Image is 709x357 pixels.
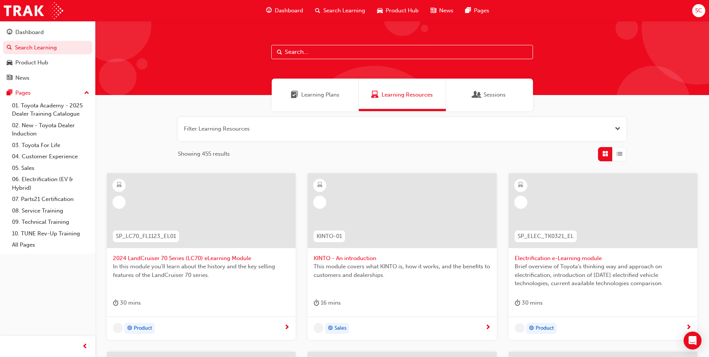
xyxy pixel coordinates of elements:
[484,91,506,99] span: Sessions
[602,150,608,158] span: Grid
[271,45,533,59] input: Search...
[9,228,92,239] a: 10. TUNE Rev-Up Training
[485,324,491,331] span: next-icon
[315,6,320,15] span: search-icon
[15,74,30,82] div: News
[9,205,92,217] a: 08. Service Training
[446,79,533,111] a: SessionsSessions
[9,140,92,151] a: 03. Toyota For Life
[515,298,543,308] div: 30 mins
[328,324,333,333] span: target-icon
[9,193,92,205] a: 07. Parts21 Certification
[515,298,520,308] span: duration-icon
[371,91,379,99] span: Learning Resources
[7,90,12,97] span: pages-icon
[371,3,425,18] a: car-iconProduct Hub
[3,71,92,85] a: News
[439,6,453,15] span: News
[515,254,691,263] span: Electrification e-Learning module
[473,91,481,99] span: Sessions
[113,262,290,279] span: In this module you'll learn about the history and the key selling features of the LandCruiser 70 ...
[431,6,436,15] span: news-icon
[3,86,92,100] button: Pages
[15,28,44,37] div: Dashboard
[15,58,48,67] div: Product Hub
[117,180,122,190] span: learningResourceType_ELEARNING-icon
[323,6,365,15] span: Search Learning
[308,173,496,340] a: KINTO-01KINTO - An introductionThis module covers what KINTO is, how it works, and the benefits t...
[4,2,63,19] img: Trak
[615,125,620,133] button: Open the filter
[518,232,574,241] span: SP_ELEC_TK0321_EL
[684,332,702,350] div: Open Intercom Messenger
[127,324,132,333] span: target-icon
[686,324,691,331] span: next-icon
[3,24,92,86] button: DashboardSearch LearningProduct HubNews
[9,174,92,193] a: 06. Electrification (EV & Hybrid)
[107,173,296,340] a: SP_LC70_FL1123_EL012024 LandCruiser 70 Series (LC70) eLearning ModuleIn this module you'll learn ...
[314,323,324,333] span: undefined-icon
[529,324,534,333] span: target-icon
[509,173,697,340] a: SP_ELEC_TK0321_ELElectrification e-Learning moduleBrief overview of Toyota’s thinking way and app...
[301,91,339,99] span: Learning Plans
[9,239,92,251] a: All Pages
[291,91,298,99] span: Learning Plans
[317,180,323,190] span: learningResourceType_ELEARNING-icon
[272,79,359,111] a: Learning PlansLearning Plans
[465,6,471,15] span: pages-icon
[7,45,12,51] span: search-icon
[3,56,92,70] a: Product Hub
[382,91,433,99] span: Learning Resources
[335,324,346,333] span: Sales
[359,79,446,111] a: Learning ResourcesLearning Resources
[314,298,341,308] div: 16 mins
[7,59,12,66] span: car-icon
[515,262,691,288] span: Brief overview of Toyota’s thinking way and approach on electrification, introduction of [DATE] e...
[3,41,92,55] a: Search Learning
[536,324,554,333] span: Product
[377,6,383,15] span: car-icon
[515,323,525,333] span: undefined-icon
[134,324,152,333] span: Product
[314,254,490,263] span: KINTO - An introduction
[7,29,12,36] span: guage-icon
[266,6,272,15] span: guage-icon
[317,232,342,241] span: KINTO-01
[695,6,702,15] span: SC
[284,324,290,331] span: next-icon
[474,6,489,15] span: Pages
[9,216,92,228] a: 09. Technical Training
[386,6,419,15] span: Product Hub
[113,298,141,308] div: 30 mins
[9,100,92,120] a: 01. Toyota Academy - 2025 Dealer Training Catalogue
[617,150,622,158] span: List
[82,342,88,351] span: prev-icon
[518,180,523,190] span: learningResourceType_ELEARNING-icon
[309,3,371,18] a: search-iconSearch Learning
[260,3,309,18] a: guage-iconDashboard
[9,151,92,162] a: 04. Customer Experience
[84,88,89,98] span: up-icon
[113,323,123,333] span: undefined-icon
[692,4,705,17] button: SC
[178,150,230,158] span: Showing 455 results
[15,89,31,97] div: Pages
[425,3,459,18] a: news-iconNews
[113,254,290,263] span: 2024 LandCruiser 70 Series (LC70) eLearning Module
[459,3,495,18] a: pages-iconPages
[7,75,12,82] span: news-icon
[275,6,303,15] span: Dashboard
[9,162,92,174] a: 05. Sales
[314,298,319,308] span: duration-icon
[314,262,490,279] span: This module covers what KINTO is, how it works, and the benefits to customers and dealerships.
[116,232,176,241] span: SP_LC70_FL1123_EL01
[3,25,92,39] a: Dashboard
[9,120,92,140] a: 02. New - Toyota Dealer Induction
[277,48,282,57] span: Search
[113,298,118,308] span: duration-icon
